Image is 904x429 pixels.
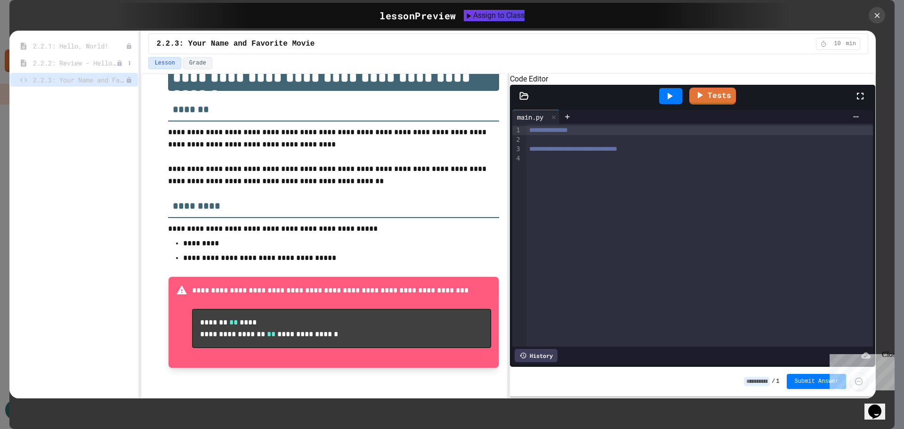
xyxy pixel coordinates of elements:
[183,57,212,69] button: Grade
[787,374,846,389] button: Submit Answer
[464,10,525,21] button: Assign to Class
[826,350,895,390] iframe: chat widget
[830,40,845,48] span: 10
[116,60,123,66] div: Unpublished
[156,38,315,49] span: 2.2.3: Your Name and Favorite Movie
[864,391,895,420] iframe: chat widget
[510,73,875,85] h6: Code Editor
[846,40,856,48] span: min
[126,43,132,49] div: Unpublished
[776,378,779,385] span: 1
[33,58,116,68] span: 2.2.2: Review - Hello, World!
[512,126,522,135] div: 1
[512,145,522,154] div: 3
[126,77,132,83] div: Unpublished
[379,8,456,23] div: lesson Preview
[33,41,126,51] span: 2.2.1: Hello, World!
[515,349,557,362] div: History
[125,58,134,68] button: More options
[772,378,775,385] span: /
[512,154,522,163] div: 4
[512,110,560,124] div: main.py
[794,378,839,385] span: Submit Answer
[689,88,736,105] a: Tests
[33,75,126,85] span: 2.2.3: Your Name and Favorite Movie
[512,135,522,145] div: 2
[148,57,181,69] button: Lesson
[512,112,548,122] div: main.py
[4,4,65,60] div: Chat with us now!Close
